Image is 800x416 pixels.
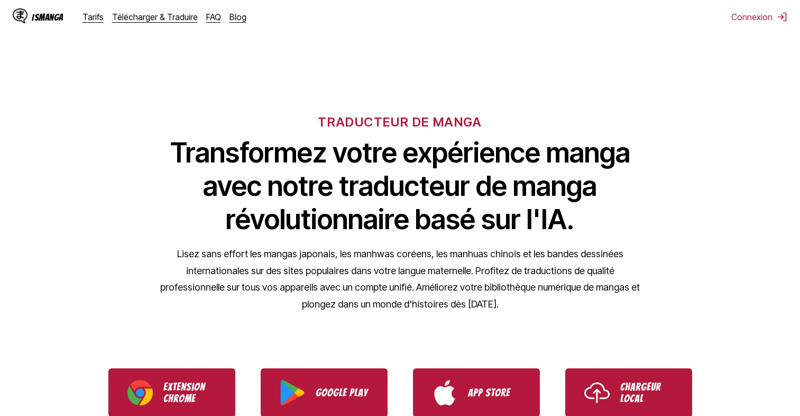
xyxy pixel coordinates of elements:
p: Lisez sans effort les mangas japonais, les manhwas coréens, les manhuas chinois et les bandes des... [157,246,643,312]
p: Google Play [316,387,369,399]
img: Sign out [777,12,787,22]
a: Tarifs [82,12,104,22]
img: IsManga Logo [13,8,27,23]
div: IsManga [32,12,63,22]
a: Télécharger & Traduire [112,12,198,22]
h1: Transformez votre expérience manga avec notre traducteur de manga révolutionnaire basé sur l'IA. [157,136,643,236]
a: Blog [229,12,246,22]
h6: TRADUCTEUR DE MANGA [318,114,482,130]
img: App Store logo [432,380,457,405]
p: Extension Chrome [163,381,216,404]
p: App Store [468,387,521,399]
img: Google Play logo [280,380,305,405]
p: Chargeur Local [620,381,673,404]
button: Connexion [731,12,787,22]
img: Chrome logo [127,380,153,405]
a: FAQ [206,12,221,22]
a: IsManga LogoIsManga [13,8,82,25]
img: Upload icon [584,380,610,405]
